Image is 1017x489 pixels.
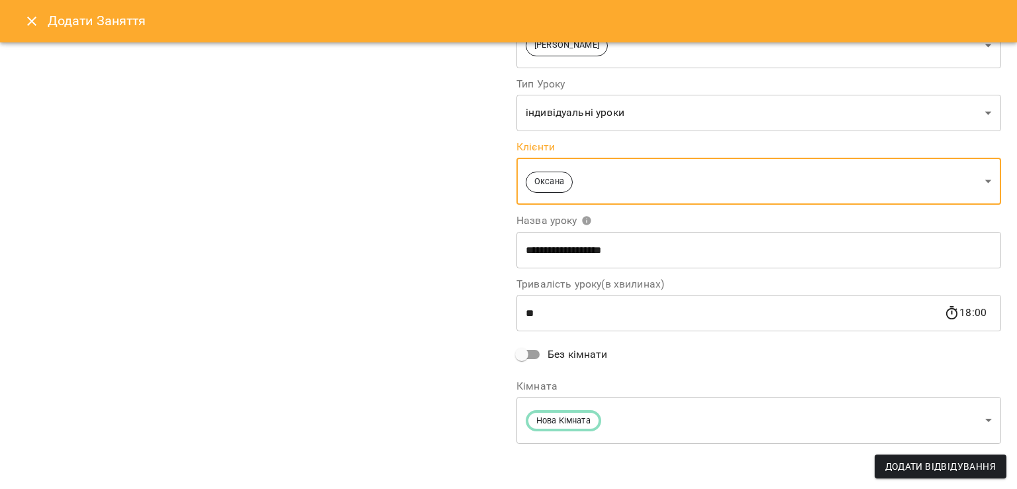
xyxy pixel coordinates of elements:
[516,215,592,226] span: Назва уроку
[516,381,1001,392] label: Кімната
[516,158,1001,205] div: Оксана
[516,397,1001,444] div: Нова Кімната
[526,39,607,52] span: [PERSON_NAME]
[885,459,996,474] span: Додати Відвідування
[516,23,1001,68] div: [PERSON_NAME]
[526,176,572,188] span: Оксана
[528,415,599,427] span: Нова Кімната
[16,5,48,37] button: Close
[516,279,1001,290] label: Тривалість уроку(в хвилинах)
[48,11,1001,31] h6: Додати Заняття
[581,215,592,226] svg: Вкажіть назву уроку або виберіть клієнтів
[875,455,1006,478] button: Додати Відвідування
[548,347,608,362] span: Без кімнати
[516,79,1001,89] label: Тип Уроку
[516,95,1001,132] div: індивідуальні уроки
[516,142,1001,152] label: Клієнти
